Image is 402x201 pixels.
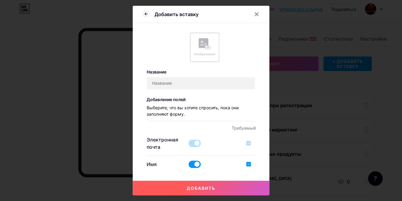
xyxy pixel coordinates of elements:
ya-tr-span: Добавить [187,186,215,191]
input: Название [147,77,255,89]
ya-tr-span: Добавить вставку [155,11,199,17]
ya-tr-span: Добавление полей [147,97,186,102]
ya-tr-span: Название [147,69,166,74]
ya-tr-span: Имя [147,161,157,167]
ya-tr-span: Выберите, что вы хотите спросить, пока они заполняют форму. [147,105,239,117]
button: Добавить [133,181,269,195]
ya-tr-span: Требуемый [231,125,255,131]
ya-tr-span: Электронная почта [147,137,178,150]
ya-tr-span: Изображение [194,52,215,56]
